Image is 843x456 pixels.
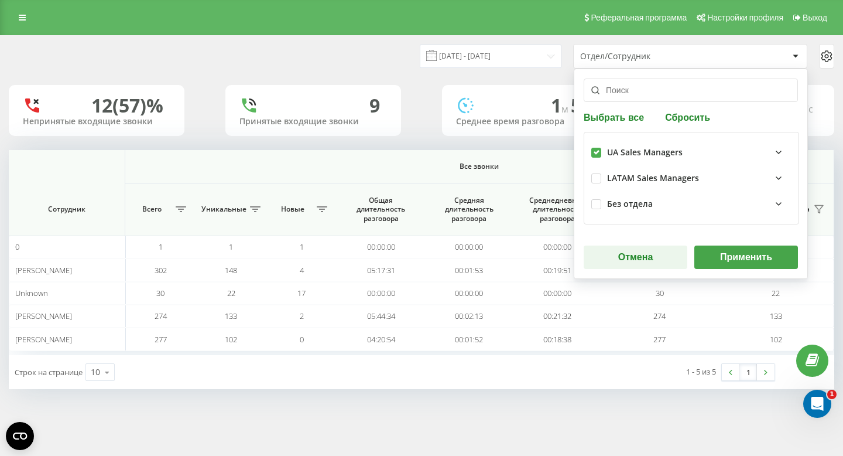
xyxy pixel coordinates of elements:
span: 277 [155,334,167,345]
button: Применить [694,246,798,269]
span: 4 [300,265,304,275]
span: 302 [155,265,167,275]
span: м [561,103,571,115]
div: 9 [369,94,380,117]
span: 22 [227,288,235,298]
td: 00:00:00 [513,282,602,305]
td: 00:01:52 [425,328,513,350]
div: UA Sales Managers [607,148,683,158]
a: 1 [739,364,757,380]
span: Реферальная программа [591,13,687,22]
span: Всего [131,205,173,214]
td: 00:18:38 [513,328,602,350]
td: 00:02:13 [425,305,513,328]
span: 30 [156,288,165,298]
span: 133 [770,311,782,321]
td: 00:00:00 [425,236,513,258]
span: 148 [225,265,237,275]
span: c [808,103,813,115]
span: 274 [653,311,666,321]
span: 0 [300,334,304,345]
span: Настройки профиля [707,13,783,22]
td: 05:44:34 [337,305,425,328]
div: Среднее время разговора [456,117,604,127]
span: 274 [155,311,167,321]
span: Новые [272,205,314,214]
div: Без отдела [607,199,653,209]
span: Уникальные [201,205,246,214]
input: Поиск [584,79,798,102]
span: 133 [225,311,237,321]
td: 00:00:00 [337,236,425,258]
div: Принятые входящие звонки [239,117,387,127]
div: LATAM Sales Managers [607,173,699,183]
span: 1 [300,241,304,252]
span: [PERSON_NAME] [15,311,72,321]
span: Все звонки [166,162,793,171]
button: Выбрать все [584,111,647,122]
iframe: Intercom live chat [803,390,831,418]
td: 00:21:32 [513,305,602,328]
span: 102 [770,334,782,345]
td: 04:20:54 [337,328,425,350]
span: 59 [571,93,597,118]
div: 1 - 5 из 5 [686,366,716,377]
span: Общая длительность разговора [347,196,416,223]
span: Средняя длительность разговора [435,196,504,223]
span: 277 [653,334,666,345]
button: Отмена [584,246,687,269]
div: 12 (57)% [91,94,163,117]
span: Сотрудник [20,205,114,214]
span: 0 [15,241,19,252]
span: 1 [159,241,163,252]
td: 00:00:00 [337,282,425,305]
span: Unknown [15,288,48,298]
span: 22 [772,288,780,298]
span: 1 [827,390,837,399]
span: Строк на странице [15,367,83,377]
td: 00:00:00 [425,282,513,305]
td: 00:19:51 [513,258,602,281]
span: 1 [551,93,571,118]
div: Непринятые входящие звонки [23,117,170,127]
span: 17 [297,288,306,298]
span: [PERSON_NAME] [15,334,72,345]
span: Выход [803,13,827,22]
span: 30 [656,288,664,298]
span: 2 [300,311,304,321]
div: 10 [91,366,100,378]
span: Среднедневная длительность разговора [523,196,592,223]
td: 05:17:31 [337,258,425,281]
span: 1 [229,241,233,252]
span: 102 [225,334,237,345]
span: [PERSON_NAME] [15,265,72,275]
td: 00:01:53 [425,258,513,281]
button: Сбросить [662,111,714,122]
div: Отдел/Сотрудник [580,52,720,62]
td: 00:00:00 [513,236,602,258]
button: Open CMP widget [6,422,34,450]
